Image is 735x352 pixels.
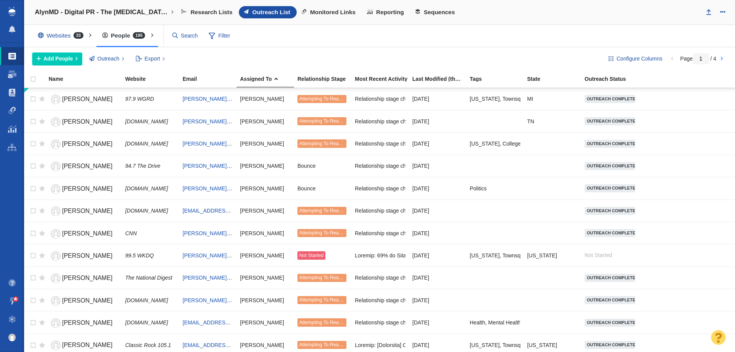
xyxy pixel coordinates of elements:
div: Assigned To [240,76,297,82]
div: [PERSON_NAME] [240,180,291,196]
span: Attempting To Reach (2 tries) [299,275,361,280]
span: Relationship stage changed to: Unsuccessful - No Reply [355,185,488,192]
div: [PERSON_NAME] [240,135,291,152]
span: [PERSON_NAME] [62,342,113,348]
div: [DATE] [412,247,463,264]
a: Assigned To [240,76,297,83]
span: Attempting To Reach (1 try) [299,141,358,146]
a: [PERSON_NAME] [49,93,118,106]
a: [PERSON_NAME][EMAIL_ADDRESS][PERSON_NAME][DOMAIN_NAME] [183,96,362,102]
div: [US_STATE] [527,247,578,264]
a: [PERSON_NAME][EMAIL_ADDRESS][PERSON_NAME][DOMAIN_NAME] [183,163,362,169]
a: Website [125,76,182,83]
div: MI [527,91,578,107]
div: Websites [32,27,93,44]
span: Bounce [297,162,315,169]
span: Relationship stage changed to: Attempting To Reach, 2 Attempts [355,207,508,214]
span: Outreach List [252,9,290,16]
div: Outreach Status [585,76,641,82]
span: [PERSON_NAME] [62,275,113,281]
input: Search [169,29,201,43]
span: Reporting [376,9,404,16]
span: Sequences [424,9,455,16]
a: [PERSON_NAME] [49,182,118,196]
a: [PERSON_NAME] [49,316,118,330]
div: [DATE] [412,135,463,152]
span: [PERSON_NAME] [62,208,113,214]
span: [PERSON_NAME] [62,118,113,125]
span: Outreach [97,55,119,63]
div: [DATE] [412,225,463,241]
span: 94.7 The Drive [125,163,160,169]
div: [DATE] [412,314,463,331]
a: [PERSON_NAME] [49,138,118,151]
span: [DOMAIN_NAME] [125,185,168,192]
span: Relationship stage changed to: Attempting To Reach, 1 Attempt [355,319,505,326]
span: Relationship stage changed to: Attempting To Reach, 2 Attempts [355,297,508,304]
span: [PERSON_NAME] [62,185,113,192]
td: Attempting To Reach (2 tries) [294,311,351,334]
td: Attempting To Reach (2 tries) [294,267,351,289]
div: [PERSON_NAME] [240,158,291,174]
span: Export [145,55,160,63]
span: 99.5 WKDQ [125,252,154,259]
div: Most Recent Activity [355,76,412,82]
span: 97.9 WGRD [125,96,154,102]
span: [PERSON_NAME] [62,96,113,102]
div: Email [183,76,239,82]
span: Research Lists [191,9,233,16]
div: [PERSON_NAME] [240,247,291,264]
a: [PERSON_NAME][EMAIL_ADDRESS][PERSON_NAME][DOMAIN_NAME] [183,185,362,192]
a: [PERSON_NAME] [49,249,118,263]
span: [DOMAIN_NAME] [125,319,168,326]
div: [DATE] [412,91,463,107]
span: Monitored Links [310,9,356,16]
span: Relationship stage changed to: Attempting To Reach, 0 Attempt [355,95,505,102]
div: [DATE] [412,180,463,196]
a: Outreach List [239,6,297,18]
a: [PERSON_NAME][EMAIL_ADDRESS][PERSON_NAME][PERSON_NAME][DOMAIN_NAME] [183,141,406,147]
span: Page / 4 [680,56,716,62]
span: 33 [73,32,83,39]
div: TN [527,113,578,129]
a: Research Lists [176,6,239,18]
span: Attempting To Reach (3 tries) [299,230,361,236]
span: Add People [44,55,73,63]
span: Relationship stage changed to: Bounce [355,162,448,169]
div: [PERSON_NAME] [240,113,291,129]
span: Politics [470,185,487,192]
td: Bounce [294,177,351,200]
span: Indiana, Townsquare Media [470,252,547,259]
a: Name [49,76,124,83]
a: Monitored Links [297,6,362,18]
span: [PERSON_NAME] [62,297,113,304]
span: Attempting To Reach (2 tries) [299,320,361,325]
span: [PERSON_NAME] [62,141,113,147]
span: Bounce [297,185,315,192]
span: Relationship stage changed to: Attempting To Reach, 1 Attempt [355,230,505,237]
a: Sequences [410,6,461,18]
a: [PERSON_NAME][EMAIL_ADDRESS][PERSON_NAME][DOMAIN_NAME] [183,275,362,281]
span: Configure Columns [616,55,662,63]
span: [PERSON_NAME] [62,230,113,237]
div: Relationship Stage [297,76,354,82]
span: Classic Rock 105.1 [125,342,171,348]
td: Attempting To Reach (1 try) [294,133,351,155]
div: [DATE] [412,158,463,174]
div: State [527,76,584,82]
a: [PERSON_NAME] [49,227,118,241]
span: CNN [125,230,137,236]
span: [DOMAIN_NAME] [125,118,168,124]
a: [PERSON_NAME] [49,294,118,308]
a: Email [183,76,239,83]
a: [EMAIL_ADDRESS][DOMAIN_NAME] [183,208,273,214]
a: [EMAIL_ADDRESS][DOMAIN_NAME] [183,342,273,348]
span: Attempting To Reach (2 tries) [299,208,361,213]
span: [DOMAIN_NAME] [125,141,168,147]
a: [PERSON_NAME] [49,115,118,129]
button: Add People [32,52,82,65]
span: [PERSON_NAME] [62,252,113,259]
div: [PERSON_NAME] [240,225,291,241]
a: State [527,76,584,83]
span: Attempting To Reach (2 tries) [299,96,361,102]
